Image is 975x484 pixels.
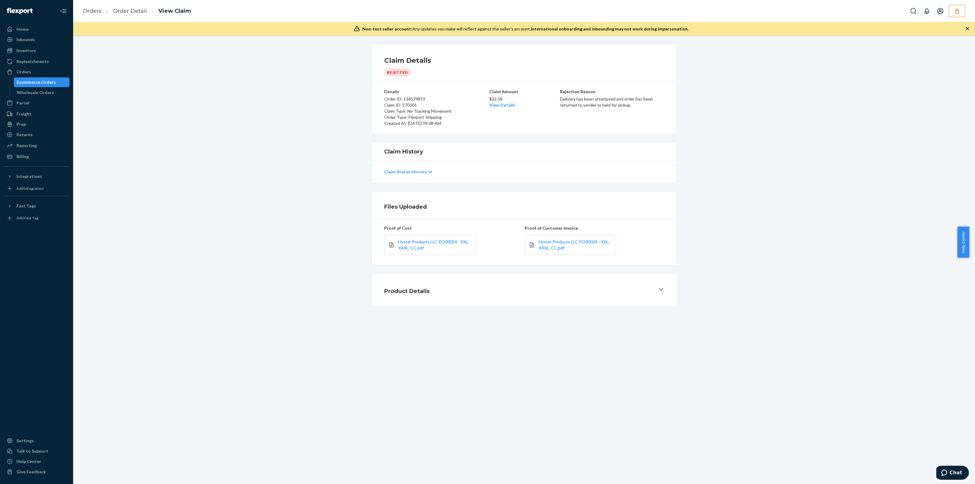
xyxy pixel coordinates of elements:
a: Add Integration [4,184,69,193]
a: Prep [4,119,69,129]
span: Non-test seller account: [362,26,412,31]
a: Hystar Products LLC PO00024 - XXL, XXXL, CC.pdf [398,239,472,251]
a: Replenishments [4,57,69,66]
div: Orders [16,69,31,75]
p: Claim Status History [384,169,427,175]
div: Reporting [16,143,37,149]
button: Close Navigation [57,5,69,17]
p: Claim ID: 270301 [384,102,488,108]
div: Inbounds [16,37,35,43]
p: Order ID: 134574819 [384,96,488,102]
p: Order Type: Flexport Shipping [384,114,488,120]
p: Rejection Reason [560,89,664,95]
a: Ecommerce Orders [14,77,70,87]
div: Settings [16,438,34,444]
a: View Claim [158,8,191,14]
button: Open account menu [934,5,946,17]
a: Wholesale Orders [14,88,70,97]
a: Order Detail [113,8,147,14]
button: Talk to Support [4,446,69,456]
div: Rejected [384,69,411,76]
p: Claim Type: No Tracking Movement [384,108,488,114]
button: Give Feedback [4,467,69,477]
h1: Product Details [384,287,430,295]
div: Home [16,26,29,32]
a: Parcel [4,98,69,108]
a: Reporting [4,141,69,150]
div: Add Fast Tag [16,215,38,221]
a: Orders [83,8,101,14]
a: Settings [4,436,69,446]
div: Fast Tags [16,203,36,209]
span: Hystar Products LLC PO00024 - XXL, XXXL, CC.pdf [539,239,609,250]
a: Returns [4,130,69,140]
div: Add Integration [16,186,44,191]
span: Hystar Products LLC PO00024 - XXL, XXXL, CC.pdf [398,239,469,250]
a: Inbounds [4,35,69,44]
a: Home [4,24,69,34]
p: Claim Amount [489,89,559,95]
a: Add Fast Tag [4,213,69,223]
p: Proof of Customer Invoice [525,225,664,231]
div: Prep [16,121,26,127]
p: Details [384,89,488,95]
div: Help Center [16,458,41,465]
div: Inventory [16,48,36,54]
div: Parcel [16,100,29,106]
p: Delivery has been attempted and order has been returned to sender or held for pickup. [560,96,664,108]
ol: breadcrumbs [78,2,196,20]
a: Inventory [4,46,69,55]
a: Billing [4,152,69,161]
p: $32.58 [489,96,559,102]
div: Ecommerce Orders [17,79,56,85]
a: Freight [4,109,69,119]
h1: Claim History [384,148,664,156]
button: Open notifications [921,5,933,17]
div: Give Feedback [16,469,46,475]
div: Any updates you make will reflect against the seller's account. [362,26,689,32]
h1: Claim Details [384,56,664,65]
div: Freight [16,111,31,117]
button: Integrations [4,171,69,181]
p: Created At: [DATE] 09:08 AM [384,120,488,126]
a: View Details [489,102,515,108]
button: Open Search Box [907,5,920,17]
div: Returns [16,132,33,138]
a: Hystar Products LLC PO00024 - XXL, XXXL, CC.pdf [539,239,612,251]
div: Billing [16,154,29,160]
iframe: Opens a widget where you can chat to one of our agents [936,466,969,481]
button: Product Details [372,274,676,306]
div: Replenishments [16,58,49,65]
button: Fast Tags [4,201,69,211]
div: Wholesale Orders [17,90,54,96]
div: Integrations [16,173,42,179]
button: Help Center [957,227,969,258]
p: Proof of Cost [384,225,523,231]
div: Talk to Support [16,448,48,454]
a: Orders [4,67,69,77]
h1: Files Uploaded [384,203,664,211]
img: Flexport logo [7,8,33,14]
span: International onboarding and inbounding may not work during impersonation. [531,26,689,31]
a: Help Center [4,457,69,466]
